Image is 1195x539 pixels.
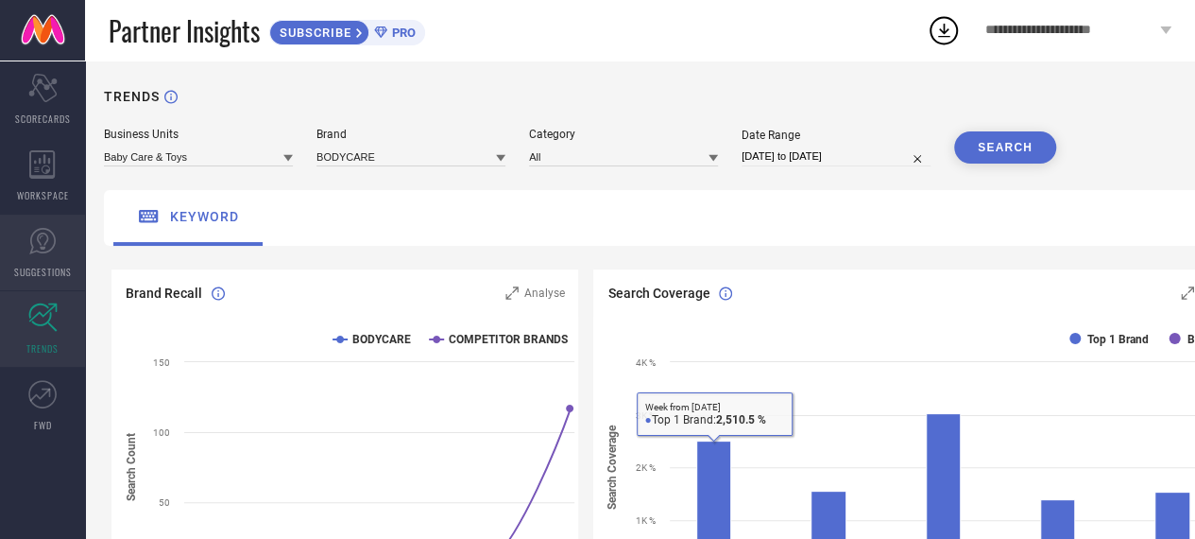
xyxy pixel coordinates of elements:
[104,89,160,104] h1: TRENDS
[270,26,356,40] span: SUBSCRIBE
[607,286,709,301] span: Search Coverage
[14,265,72,279] span: SUGGESTIONS
[125,433,138,501] tspan: Search Count
[606,425,620,510] tspan: Search Coverage
[109,11,260,50] span: Partner Insights
[1087,333,1149,346] text: Top 1 Brand
[316,128,505,141] div: Brand
[954,131,1056,164] button: SEARCH
[529,128,718,141] div: Category
[269,15,425,45] a: SUBSCRIBEPRO
[742,129,930,142] div: Date Range
[352,333,411,346] text: BODYCARE
[159,497,170,508] text: 50
[126,286,202,301] span: Brand Recall
[104,128,293,141] div: Business Units
[636,515,656,526] text: 1K %
[636,462,656,473] text: 2K %
[449,333,568,346] text: COMPETITOR BRANDS
[153,427,170,438] text: 100
[153,357,170,368] text: 150
[505,287,519,300] svg: Zoom
[17,188,69,202] span: WORKSPACE
[636,357,656,368] text: 4K %
[1181,287,1194,300] svg: Zoom
[523,287,564,300] span: Analyse
[636,410,656,421] text: 3K %
[927,13,961,47] div: Open download list
[26,341,59,356] span: TRENDS
[170,209,239,224] span: keyword
[387,26,416,40] span: PRO
[34,418,52,432] span: FWD
[742,147,930,166] input: Select date range
[15,112,71,126] span: SCORECARDS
